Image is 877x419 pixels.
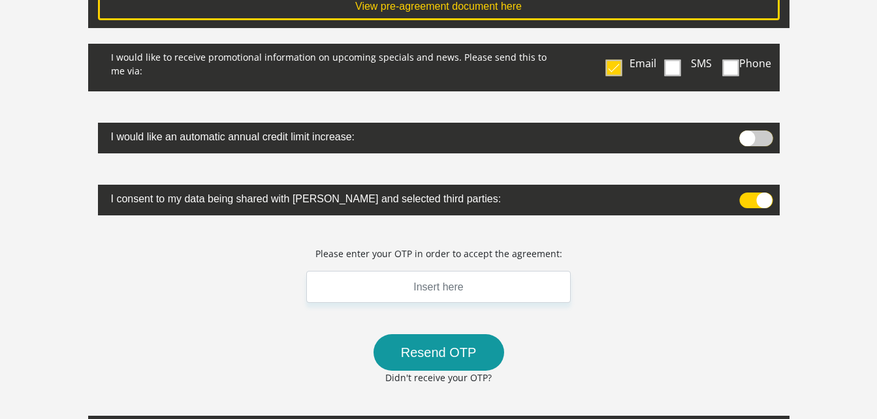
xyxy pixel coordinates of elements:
[315,247,562,260] p: Please enter your OTP in order to accept the agreement:
[306,271,571,303] input: Insert here
[98,185,712,210] label: I consent to my data being shared with [PERSON_NAME] and selected third parties:
[691,56,712,70] span: SMS
[630,56,656,70] span: Email
[739,56,771,70] span: Phone
[98,44,562,81] p: I would like to receive promotional information on upcoming specials and news. Please send this t...
[98,123,712,148] label: I would like an automatic annual credit limit increase:
[273,371,604,384] p: Didn't receive your OTP?
[374,334,504,371] button: Resend OTP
